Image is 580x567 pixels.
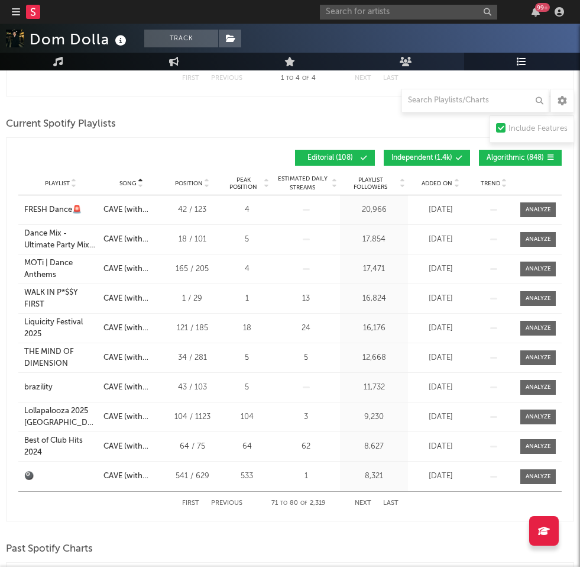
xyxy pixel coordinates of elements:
span: Added On [422,180,452,187]
div: [DATE] [411,411,470,423]
div: 5 [225,382,269,394]
a: THE MIND OF DIMENSION [24,346,98,369]
div: 24 [275,323,337,334]
div: 18 [225,323,269,334]
div: 99 + [535,3,550,12]
button: Editorial(108) [295,150,375,166]
a: Lollapalooza 2025 [GEOGRAPHIC_DATA] Playlist! [24,405,98,429]
span: Trend [481,180,500,187]
button: Next [355,500,371,507]
button: Previous [211,75,242,82]
a: WALK IN P*$$Y FIRST [24,287,98,310]
div: 20,966 [343,204,405,216]
div: 18 / 101 [166,234,219,246]
span: of [302,76,309,81]
span: Editorial ( 108 ) [303,154,357,162]
button: Track [144,30,218,47]
div: CAVE (with [PERSON_NAME]) [103,411,167,423]
div: 5 [225,352,269,364]
div: 62 [275,441,337,453]
div: 17,854 [343,234,405,246]
div: 64 [225,441,269,453]
div: 5 [275,352,337,364]
span: Playlist Followers [343,176,398,191]
div: CAVE (with [PERSON_NAME]) [103,323,167,334]
div: 165 / 205 [166,263,219,275]
span: Past Spotify Charts [6,542,93,556]
span: Position [175,180,203,187]
div: 4 [225,263,269,275]
a: Dance Mix - Ultimate Party Mix 2025 [24,228,98,251]
span: Song [119,180,137,187]
span: of [300,501,307,506]
button: Previous [211,500,242,507]
div: [DATE] [411,382,470,394]
div: 16,176 [343,323,405,334]
div: CAVE (with [PERSON_NAME]) [103,441,167,453]
a: MOTi | Dance Anthems [24,257,98,281]
button: Last [383,75,398,82]
span: Playlist [45,180,70,187]
div: CAVE (with [PERSON_NAME]) [103,263,167,275]
div: 12,668 [343,352,405,364]
div: [DATE] [411,293,470,305]
span: to [286,76,293,81]
span: Current Spotify Playlists [6,117,116,131]
input: Search for artists [320,5,497,20]
div: 104 [225,411,269,423]
div: [DATE] [411,234,470,246]
input: Search Playlists/Charts [401,89,549,112]
a: Liquicity Festival 2025 [24,317,98,340]
a: FRESH Dance🚨 [24,204,98,216]
div: [DATE] [411,323,470,334]
div: FRESH Dance🚨 [24,204,82,216]
span: Peak Position [225,176,262,191]
div: 541 / 629 [166,471,219,482]
div: 17,471 [343,263,405,275]
div: 🎱 [24,471,34,482]
div: 4 [225,204,269,216]
div: 3 [275,411,337,423]
div: brazility [24,382,53,394]
div: 8,627 [343,441,405,453]
button: First [182,500,199,507]
div: 8,321 [343,471,405,482]
button: Next [355,75,371,82]
div: [DATE] [411,471,470,482]
div: 1 4 4 [266,72,331,86]
div: CAVE (with [PERSON_NAME]) [103,471,167,482]
a: Best of Club Hits 2024 [24,435,98,458]
div: 104 / 1123 [166,411,219,423]
div: [DATE] [411,352,470,364]
div: 121 / 185 [166,323,219,334]
button: Algorithmic(848) [479,150,562,166]
div: 71 80 2,319 [266,497,331,511]
div: 9,230 [343,411,405,423]
div: 42 / 123 [166,204,219,216]
div: Include Features [508,122,568,136]
div: CAVE (with [PERSON_NAME]) [103,352,167,364]
span: Algorithmic ( 848 ) [487,154,544,162]
div: 11,732 [343,382,405,394]
div: 64 / 75 [166,441,219,453]
div: CAVE (with [PERSON_NAME]) [103,293,167,305]
div: [DATE] [411,441,470,453]
div: 1 / 29 [166,293,219,305]
span: Estimated Daily Streams [275,175,330,192]
div: 533 [225,471,269,482]
button: Last [383,500,398,507]
div: CAVE (with [PERSON_NAME]) [103,382,167,394]
div: CAVE (with [PERSON_NAME]) [103,204,167,216]
div: [DATE] [411,204,470,216]
a: 🎱 [24,471,98,482]
div: [DATE] [411,263,470,275]
div: 1 [225,293,269,305]
span: Independent ( 1.4k ) [391,154,452,162]
div: 13 [275,293,337,305]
